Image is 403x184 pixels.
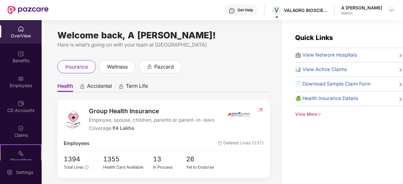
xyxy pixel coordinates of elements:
[218,141,222,145] img: deleteIcon
[341,11,382,16] div: Admin
[398,53,403,59] span: right
[153,154,186,164] span: 13
[103,164,153,170] div: Health Card Available
[85,165,88,169] span: info-circle
[107,63,128,71] span: wellness
[118,83,124,89] div: animation
[57,83,73,92] span: Health
[57,33,270,38] div: Welcome back, A [PERSON_NAME]!
[18,150,24,156] img: svg+xml;base64,PHN2ZyB4bWxucz0iaHR0cDovL3d3dy53My5vcmcvMjAwMC9zdmciIHdpZHRoPSIyMSIgaGVpZ2h0PSIyMC...
[89,125,214,132] div: Coverage:
[153,164,186,170] div: In Process
[257,107,264,113] img: RedirectIcon
[18,26,24,32] img: svg+xml;base64,PHN2ZyBpZD0iSG9tZSIgeG1sbnM9Imh0dHA6Ly93d3cudzMub3JnLzIwMDAvc3ZnIiB3aWR0aD0iMjAiIG...
[295,34,333,42] span: Quick Links
[218,140,264,147] span: Deleted Lives (137)
[89,116,214,124] span: Employee, spouse, children, parents or parent-in-laws
[295,51,357,59] span: 🏥 View Network Hospitals
[389,8,394,13] img: svg+xml;base64,PHN2ZyBpZD0iRHJvcGRvd24tMzJ4MzIiIHhtbG5zPSJodHRwOi8vd3d3LnczLm9yZy8yMDAwL3N2ZyIgd2...
[317,112,321,116] span: down
[284,7,328,13] div: VALAGRO BIOSCIENCES
[398,67,403,73] span: right
[64,140,89,147] span: Employees
[64,110,83,129] img: logo
[295,95,358,102] span: 🍏 Health Insurance Details
[89,106,214,116] span: Group Health Insurance
[65,63,88,71] span: insurance
[274,6,279,14] span: V
[126,83,148,92] span: Term Life
[398,96,403,102] span: right
[14,169,35,176] div: Settings
[295,66,347,73] span: 📊 View Active Claims
[87,83,112,92] span: Accidental
[18,100,24,107] img: svg+xml;base64,PHN2ZyBpZD0iQ0RfQWNjb3VudHMiIGRhdGEtbmFtZT0iQ0QgQWNjb3VudHMiIHhtbG5zPSJodHRwOi8vd3...
[295,80,371,88] span: 📄 Download Sample Claim Form
[64,165,84,170] span: Total Lives
[229,8,235,14] img: svg+xml;base64,PHN2ZyBpZD0iSGVscC0zMngzMiIgeG1sbnM9Imh0dHA6Ly93d3cudzMub3JnLzIwMDAvc3ZnIiB3aWR0aD...
[7,169,13,176] img: svg+xml;base64,PHN2ZyBpZD0iU2V0dGluZy0yMHgyMCIgeG1sbnM9Imh0dHA6Ly93d3cudzMub3JnLzIwMDAvc3ZnIiB3aW...
[398,81,403,88] span: right
[341,5,382,11] div: A [PERSON_NAME]
[18,125,24,131] img: svg+xml;base64,PHN2ZyBpZD0iQ2xhaW0iIHhtbG5zPSJodHRwOi8vd3d3LnczLm9yZy8yMDAwL3N2ZyIgd2lkdGg9IjIwIi...
[186,164,219,170] div: Yet to Endorse
[64,154,89,164] span: 1394
[295,111,403,118] div: View More
[237,8,253,13] div: Get Help
[103,154,153,164] span: 1355
[113,125,134,131] span: ₹4 Lakhs
[227,106,251,122] img: insurerIcon
[1,157,41,163] div: Stepathon
[57,41,270,49] div: Here is what’s going on with your team at [GEOGRAPHIC_DATA]
[18,75,24,82] img: svg+xml;base64,PHN2ZyBpZD0iRW1wbG95ZWVzIiB4bWxucz0iaHR0cDovL3d3dy53My5vcmcvMjAwMC9zdmciIHdpZHRoPS...
[154,63,174,71] span: pazcard
[79,83,85,89] div: animation
[186,154,219,164] span: 26
[147,64,152,69] div: animation
[18,51,24,57] img: svg+xml;base64,PHN2ZyBpZD0iQmVuZWZpdHMiIHhtbG5zPSJodHRwOi8vd3d3LnczLm9yZy8yMDAwL3N2ZyIgd2lkdGg9Ij...
[8,6,49,14] img: New Pazcare Logo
